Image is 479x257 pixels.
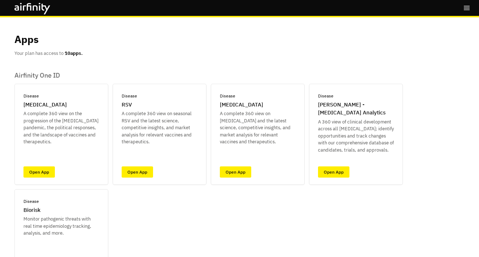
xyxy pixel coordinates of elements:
p: Disease [23,198,39,205]
p: Airfinity One ID [14,71,465,79]
p: RSV [122,101,132,109]
b: 10 apps. [65,50,83,56]
p: [MEDICAL_DATA] [23,101,67,109]
p: Disease [220,93,235,99]
p: A 360 view of clinical development across all [MEDICAL_DATA]; identify opportunities and track ch... [318,118,394,154]
p: Monitor pathogenic threats with real time epidemiology tracking, analysis, and more. [23,215,99,237]
a: Open App [318,166,349,178]
p: Apps [14,32,39,47]
a: Open App [220,166,251,178]
a: Open App [23,166,55,178]
p: Disease [23,93,39,99]
p: Disease [122,93,137,99]
a: Open App [122,166,153,178]
p: A complete 360 view on the progression of the [MEDICAL_DATA] pandemic, the political responses, a... [23,110,99,145]
p: [PERSON_NAME] - [MEDICAL_DATA] Analytics [318,101,394,117]
p: A complete 360 view on seasonal RSV and the latest science, competitive insights, and market anal... [122,110,197,145]
p: Disease [318,93,334,99]
p: Biorisk [23,206,40,214]
p: Your plan has access to [14,50,83,57]
p: [MEDICAL_DATA] [220,101,263,109]
p: A complete 360 view on [MEDICAL_DATA] and the latest science, competitive insights, and market an... [220,110,296,145]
